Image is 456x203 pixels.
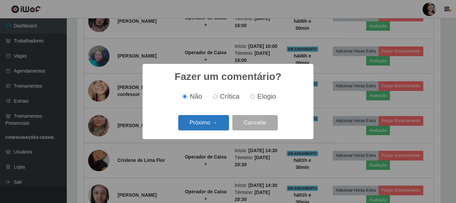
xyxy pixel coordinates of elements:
span: Não [190,93,202,100]
input: Crítica [213,94,217,99]
span: Crítica [220,93,240,100]
button: Próximo → [178,115,229,131]
button: Cancelar [232,115,278,131]
input: Elogio [250,94,255,99]
span: Elogio [257,93,276,100]
h2: Fazer um comentário? [175,71,281,83]
input: Não [183,94,187,99]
